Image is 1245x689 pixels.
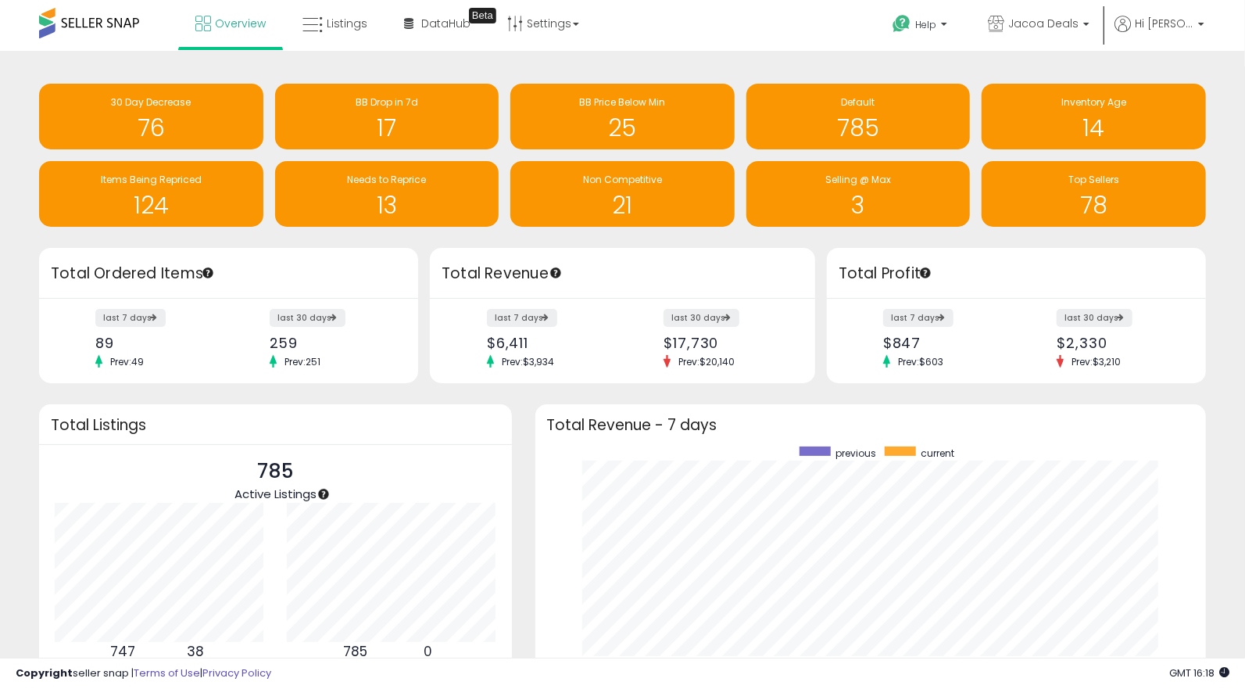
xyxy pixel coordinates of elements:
div: $2,330 [1057,335,1178,351]
h1: 785 [754,115,963,141]
h1: 76 [47,115,256,141]
h3: Total Listings [51,419,500,431]
div: Tooltip anchor [918,266,932,280]
h3: Total Revenue [442,263,803,285]
div: 259 [270,335,391,351]
b: 38 [187,642,204,661]
div: Tooltip anchor [201,266,215,280]
span: Needs to Reprice [347,173,426,186]
h1: 78 [989,192,1198,218]
div: 89 [95,335,216,351]
b: 785 [343,642,367,661]
h1: 25 [518,115,727,141]
a: Needs to Reprice 13 [275,161,499,227]
a: Inventory Age 14 [982,84,1206,149]
span: DataHub [421,16,470,31]
a: Items Being Repriced 124 [39,161,263,227]
a: Help [880,2,963,51]
label: last 30 days [270,309,345,327]
div: seller snap | | [16,666,271,681]
label: last 30 days [1057,309,1132,327]
span: Prev: $603 [890,355,951,368]
a: BB Price Below Min 25 [510,84,735,149]
span: Selling @ Max [825,173,891,186]
span: Items Being Repriced [101,173,202,186]
h1: 13 [283,192,492,218]
span: Overview [215,16,266,31]
label: last 30 days [664,309,739,327]
span: Jacoa Deals [1008,16,1079,31]
div: Tooltip anchor [549,266,563,280]
b: 0 [424,642,432,661]
label: last 7 days [95,309,166,327]
span: Inventory Age [1061,95,1126,109]
div: Tooltip anchor [469,8,496,23]
a: Top Sellers 78 [982,161,1206,227]
label: last 7 days [487,309,557,327]
span: Prev: $20,140 [671,355,742,368]
div: $17,730 [664,335,788,351]
span: Prev: 251 [277,355,328,368]
a: Hi [PERSON_NAME] [1114,16,1204,51]
h1: 14 [989,115,1198,141]
div: $847 [883,335,1004,351]
span: Help [915,18,936,31]
h1: 3 [754,192,963,218]
h3: Total Profit [839,263,1194,285]
span: Top Sellers [1068,173,1119,186]
span: Active Listings [234,486,317,502]
h3: Total Revenue - 7 days [547,419,1194,431]
span: BB Drop in 7d [356,95,418,109]
span: Prev: 49 [102,355,152,368]
span: current [921,447,955,460]
span: previous [836,447,877,460]
h1: 21 [518,192,727,218]
a: Terms of Use [134,666,200,680]
span: 30 Day Decrease [111,95,191,109]
label: last 7 days [883,309,953,327]
h1: 17 [283,115,492,141]
a: BB Drop in 7d 17 [275,84,499,149]
i: Get Help [892,14,911,34]
h1: 124 [47,192,256,218]
a: Non Competitive 21 [510,161,735,227]
h3: Total Ordered Items [51,263,406,285]
span: 2025-09-15 16:18 GMT [1169,666,1229,680]
a: Selling @ Max 3 [746,161,971,227]
div: Tooltip anchor [317,487,331,501]
span: BB Price Below Min [579,95,665,109]
strong: Copyright [16,666,73,680]
span: Hi [PERSON_NAME] [1135,16,1193,31]
div: $6,411 [487,335,611,351]
span: Listings [327,16,367,31]
span: Non Competitive [583,173,662,186]
span: Prev: $3,210 [1064,355,1129,368]
b: 747 [110,642,135,661]
span: Prev: $3,934 [494,355,562,368]
a: Privacy Policy [202,666,271,680]
a: Default 785 [746,84,971,149]
span: Default [842,95,875,109]
p: 785 [234,457,317,486]
a: 30 Day Decrease 76 [39,84,263,149]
